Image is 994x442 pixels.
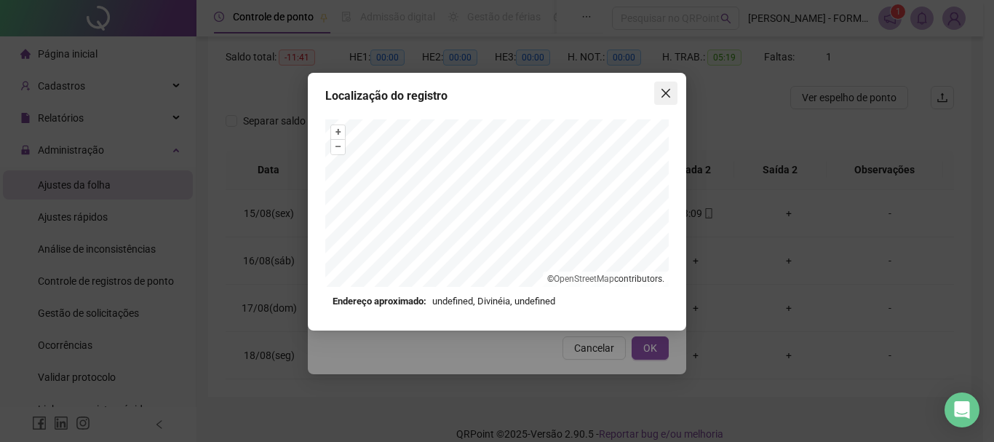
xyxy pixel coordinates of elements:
[554,274,614,284] a: OpenStreetMap
[333,294,426,309] strong: Endereço aproximado:
[333,294,661,309] div: undefined, Divinéia, undefined
[660,87,672,99] span: close
[325,87,669,105] div: Localização do registro
[331,125,345,139] button: +
[331,140,345,154] button: –
[945,392,979,427] div: Open Intercom Messenger
[547,274,664,284] li: © contributors.
[654,82,677,105] button: Close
